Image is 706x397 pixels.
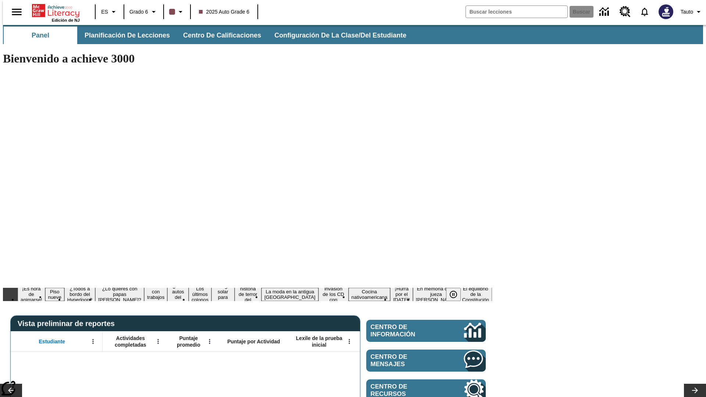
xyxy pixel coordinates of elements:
[349,288,391,301] button: Diapositiva 12 Cocina nativoamericana
[32,3,80,18] a: Portada
[64,285,95,304] button: Diapositiva 3 ¿Todos a bordo del Hyperloop?
[6,1,28,23] button: Abrir el menú lateral
[681,8,693,16] span: Tauto
[413,285,459,304] button: Diapositiva 14 En memoria de la jueza O'Connor
[101,8,108,16] span: ES
[366,350,486,372] a: Centro de mensajes
[88,336,99,347] button: Abrir menú
[318,279,349,309] button: Diapositiva 11 La invasión de los CD con Internet
[274,31,406,40] span: Configuración de la clase/del estudiante
[32,3,80,22] div: Portada
[3,26,413,44] div: Subbarra de navegación
[98,5,121,18] button: Lenguaje: ES, Selecciona un idioma
[261,288,318,301] button: Diapositiva 10 La moda en la antigua Roma
[371,353,442,368] span: Centro de mensajes
[177,26,267,44] button: Centro de calificaciones
[3,52,492,65] h1: Bienvenido a achieve 3000
[446,288,461,301] button: Pausar
[204,336,215,347] button: Abrir menú
[678,5,706,18] button: Perfil/Configuración
[45,288,64,301] button: Diapositiva 2 Piso nueve
[153,336,164,347] button: Abrir menú
[18,285,45,304] button: Diapositiva 1 ¡Es hora de animarse!
[459,285,492,304] button: Diapositiva 15 El equilibrio de la Constitución
[211,282,235,307] button: Diapositiva 8 Energía solar para todos
[654,2,678,21] button: Escoja un nuevo avatar
[126,5,161,18] button: Grado: Grado 6, Elige un grado
[635,2,654,21] a: Notificaciones
[199,8,250,16] span: 2025 Auto Grade 6
[79,26,176,44] button: Planificación de lecciones
[684,384,706,397] button: Carrusel de lecciones, seguir
[268,26,412,44] button: Configuración de la clase/del estudiante
[167,282,188,307] button: Diapositiva 6 ¿Los autos del futuro?
[344,336,355,347] button: Abrir menú
[3,25,703,44] div: Subbarra de navegación
[390,285,413,304] button: Diapositiva 13 ¡Hurra por el Día de la Constitución!
[166,5,188,18] button: El color de la clase es café oscuro. Cambiar el color de la clase.
[95,285,144,304] button: Diapositiva 4 ¿Lo quieres con papas fritas?
[39,338,65,345] span: Estudiante
[235,279,262,309] button: Diapositiva 9 La historia de terror del tomate
[144,282,167,307] button: Diapositiva 5 Niños con trabajos sucios
[171,335,206,348] span: Puntaje promedio
[18,319,118,328] span: Vista preliminar de reportes
[4,26,77,44] button: Panel
[183,31,261,40] span: Centro de calificaciones
[366,320,486,342] a: Centro de información
[189,285,211,304] button: Diapositiva 7 Los últimos colonos
[659,4,673,19] img: Avatar
[466,6,567,18] input: Buscar campo
[32,31,49,40] span: Panel
[85,31,170,40] span: Planificación de lecciones
[292,335,346,348] span: Lexile de la prueba inicial
[615,2,635,22] a: Centro de recursos, Se abrirá en una pestaña nueva.
[446,288,468,301] div: Pausar
[52,18,80,22] span: Edición de NJ
[227,338,280,345] span: Puntaje por Actividad
[595,2,615,22] a: Centro de información
[371,323,439,338] span: Centro de información
[106,335,155,348] span: Actividades completadas
[129,8,148,16] span: Grado 6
